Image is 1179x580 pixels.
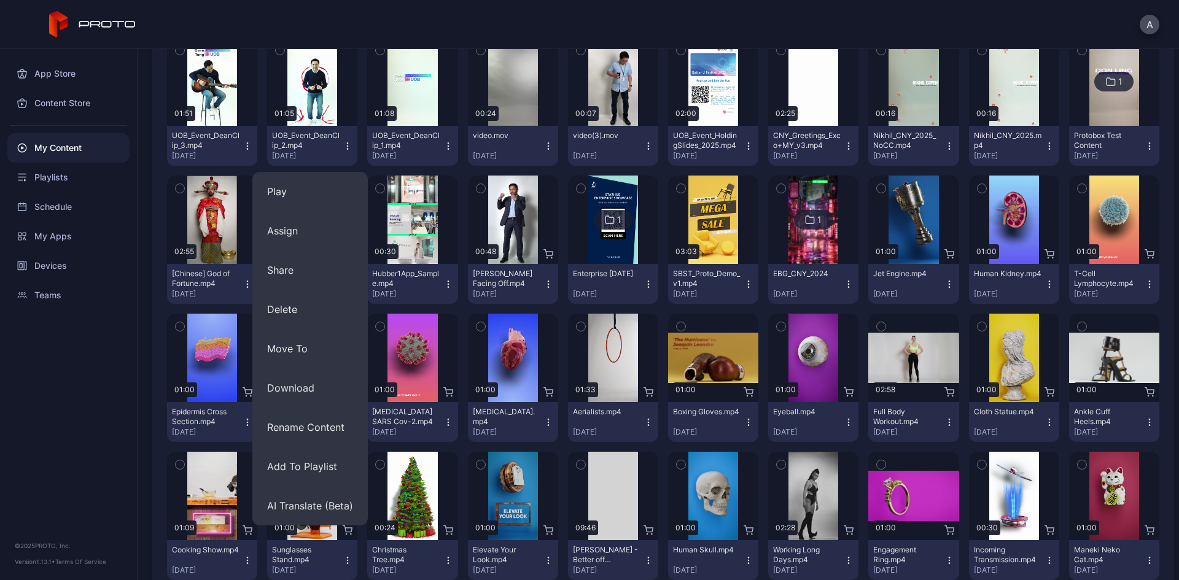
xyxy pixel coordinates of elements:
a: Terms Of Service [55,558,106,565]
div: EBG_CNY_2024 [773,269,841,279]
div: [DATE] [1074,289,1145,299]
div: UOB_Event_DeanClip_2.mp4 [272,131,340,150]
div: [DATE] [172,427,243,437]
button: Nikhil_CNY_2025_NoCC.mp4[DATE] [868,126,959,166]
div: Human Heart.mp4 [473,407,540,427]
button: video.mov[DATE] [468,126,558,166]
button: Maneki Neko Cat.mp4[DATE] [1069,540,1159,580]
a: My Content [7,133,130,163]
button: Ankle Cuff Heels.mp4[DATE] [1069,402,1159,442]
div: [DATE] [974,289,1045,299]
div: [DATE] [673,151,744,161]
div: [DATE] [172,289,243,299]
div: 1 [817,214,822,225]
button: Rename Content [252,408,368,447]
div: [DATE] [974,565,1045,575]
div: Nikhil_CNY_2025.mp4 [974,131,1041,150]
div: Aerialists.mp4 [573,407,640,417]
div: Human Skull.mp4 [673,545,741,555]
button: Epidermis Cross Section.mp4[DATE] [167,402,257,442]
div: Diane Franklin - Better off Dead.mp4 [573,545,640,565]
div: [DATE] [372,427,443,437]
button: UOB_Event_DeanClip_3.mp4[DATE] [167,126,257,166]
button: Human Kidney.mp4[DATE] [969,264,1059,304]
div: Engagement Ring.mp4 [873,545,941,565]
a: Devices [7,251,130,280]
div: © 2025 PROTO, Inc. [15,541,122,551]
a: Playlists [7,163,130,192]
button: Incoming Transmission.mp4[DATE] [969,540,1059,580]
button: [PERSON_NAME] - Better off Dead.mp4[DATE] [568,540,658,580]
div: Epidermis Cross Section.mp4 [172,407,239,427]
div: [DATE] [473,565,543,575]
div: Sunglasses Stand.mp4 [272,545,340,565]
button: Assign [252,211,368,250]
button: Christmas Tree.mp4[DATE] [367,540,457,580]
div: video(3).mov [573,131,640,141]
div: Working Long Days.mp4 [773,545,841,565]
div: Protobox Test Content [1074,131,1142,150]
button: Engagement Ring.mp4[DATE] [868,540,959,580]
div: Covid-19 SARS Cov-2.mp4 [372,407,440,427]
div: Enterprise Media Day [573,269,640,279]
div: [DATE] [172,151,243,161]
button: Human Skull.mp4[DATE] [668,540,758,580]
button: UOB_Event_DeanClip_1.mp4[DATE] [367,126,457,166]
div: Full Body Workout.mp4 [873,407,941,427]
div: [DATE] [573,289,644,299]
button: Enterprise [DATE][DATE] [568,264,658,304]
button: SBST_Proto_Demo_v1.mp4[DATE] [668,264,758,304]
button: Working Long Days.mp4[DATE] [768,540,858,580]
div: [DATE] [573,151,644,161]
button: Share [252,250,368,290]
button: CNY_Greetings_Exco+MY_v3.mp4[DATE] [768,126,858,166]
button: Download [252,368,368,408]
button: Hubber1App_Sample.mp4[DATE] [367,264,457,304]
div: video.mov [473,131,540,141]
div: UOB_Event_DeanClip_1.mp4 [372,131,440,150]
button: A [1140,15,1159,34]
button: UOB_Event_DeanClip_2.mp4[DATE] [267,126,357,166]
button: Protobox Test Content[DATE] [1069,126,1159,166]
div: Eyeball.mp4 [773,407,841,417]
a: App Store [7,59,130,88]
button: Cloth Statue.mp4[DATE] [969,402,1059,442]
button: EBG_CNY_2024[DATE] [768,264,858,304]
button: video(3).mov[DATE] [568,126,658,166]
div: UOB_Event_DeanClip_3.mp4 [172,131,239,150]
button: Move To [252,329,368,368]
div: [DATE] [773,565,844,575]
button: UOB_Event_HoldingSlides_2025.mp4[DATE] [668,126,758,166]
div: [DATE] [974,427,1045,437]
div: Elevate Your Look.mp4 [473,545,540,565]
div: [DATE] [773,427,844,437]
a: My Apps [7,222,130,251]
div: SBST_Proto_Demo_v1.mp4 [673,269,741,288]
button: Delete [252,290,368,329]
div: [DATE] [473,151,543,161]
div: [DATE] [873,151,944,161]
div: [DATE] [873,565,944,575]
div: Maneki Neko Cat.mp4 [1074,545,1142,565]
div: [DATE] [372,289,443,299]
div: [DATE] [673,565,744,575]
a: Content Store [7,88,130,118]
div: Ankle Cuff Heels.mp4 [1074,407,1142,427]
a: Teams [7,280,130,310]
div: [DATE] [1074,427,1145,437]
button: Cooking Show.mp4[DATE] [167,540,257,580]
button: [Chinese] God of Fortune.mp4[DATE] [167,264,257,304]
div: Cooking Show.mp4 [172,545,239,555]
div: Manny Pacquiao Facing Off.mp4 [473,269,540,288]
div: [DATE] [172,565,243,575]
div: 1 [617,214,621,225]
div: [DATE] [473,289,543,299]
div: [DATE] [372,565,443,575]
div: CNY_Greetings_Exco+MY_v3.mp4 [773,131,841,150]
button: Play [252,172,368,211]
